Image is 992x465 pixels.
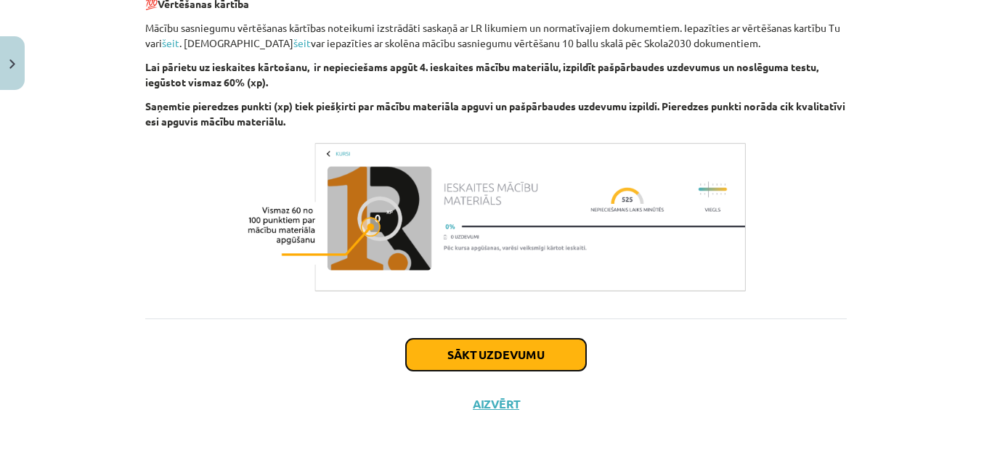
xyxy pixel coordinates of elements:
[145,60,818,89] b: Lai pārietu uz ieskaites kārtošanu, ir nepieciešams apgūt 4. ieskaites mācību materiālu, izpildīt...
[162,36,179,49] a: šeit
[293,36,311,49] a: šeit
[406,339,586,371] button: Sākt uzdevumu
[145,99,845,128] b: Saņemtie pieredzes punkti (xp) tiek piešķirti par mācību materiāla apguvi un pašpārbaudes uzdevum...
[145,20,847,51] p: Mācību sasniegumu vērtēšanas kārtības noteikumi izstrādāti saskaņā ar LR likumiem un normatīvajie...
[468,397,524,411] button: Aizvērt
[9,59,15,69] img: icon-close-lesson-0947bae3869378f0d4975bcd49f059093ad1ed9edebbc8119c70593378902aed.svg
